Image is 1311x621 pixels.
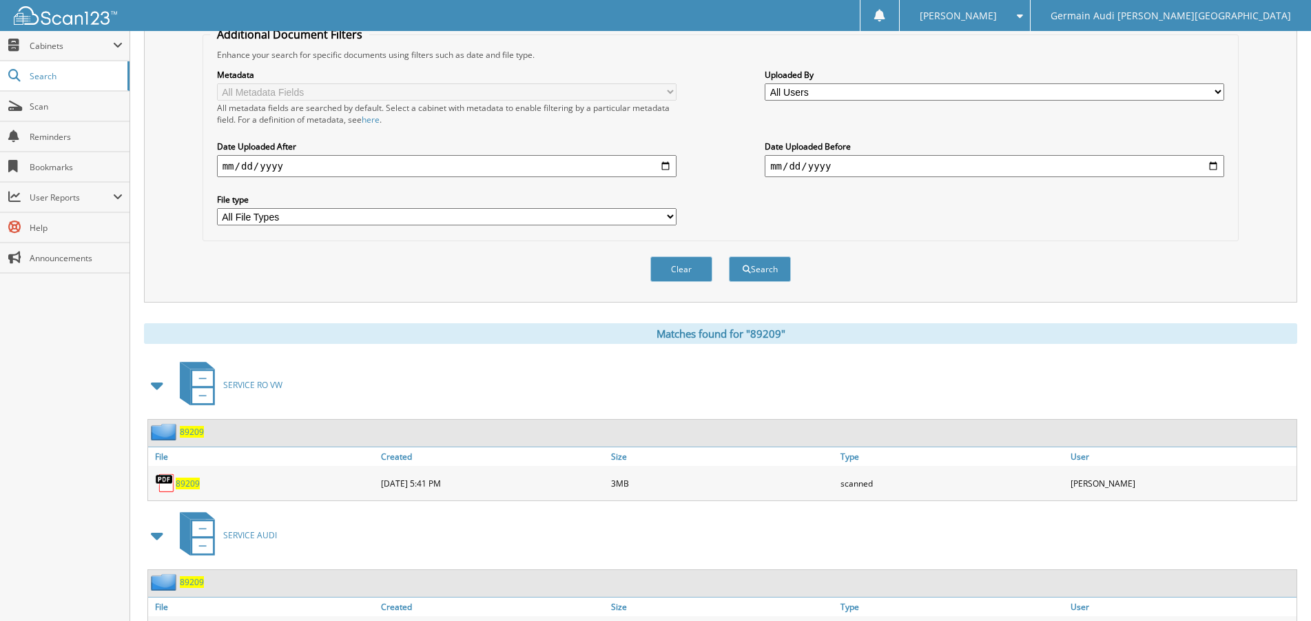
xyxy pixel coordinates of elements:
button: Search [729,256,791,282]
a: Created [378,598,607,616]
a: File [148,447,378,466]
label: Uploaded By [765,69,1224,81]
a: User [1067,598,1297,616]
a: Type [837,447,1066,466]
img: folder2.png [151,423,180,440]
div: [DATE] 5:41 PM [378,469,607,497]
a: File [148,598,378,616]
label: Date Uploaded After [217,141,677,152]
div: [PERSON_NAME] [1067,469,1297,497]
a: 89209 [176,478,200,489]
div: scanned [837,469,1066,497]
a: 89209 [180,426,204,438]
label: Metadata [217,69,677,81]
span: Cabinets [30,40,113,52]
a: here [362,114,380,125]
a: SERVICE RO VW [172,358,282,412]
span: User Reports [30,192,113,203]
span: SERVICE RO VW [223,379,282,391]
div: Enhance your search for specific documents using filters such as date and file type. [210,49,1232,61]
img: folder2.png [151,573,180,591]
a: Type [837,598,1066,616]
input: start [217,155,677,177]
div: All metadata fields are searched by default. Select a cabinet with metadata to enable filtering b... [217,102,677,125]
img: scan123-logo-white.svg [14,6,117,25]
label: File type [217,194,677,205]
legend: Additional Document Filters [210,27,369,42]
div: 3MB [608,469,837,497]
span: [PERSON_NAME] [920,12,997,20]
label: Date Uploaded Before [765,141,1224,152]
div: Matches found for "89209" [144,323,1297,344]
img: PDF.png [155,473,176,493]
a: 89209 [180,576,204,588]
span: Reminders [30,131,123,143]
span: Search [30,70,121,82]
span: SERVICE AUDI [223,529,277,541]
a: Created [378,447,607,466]
span: Help [30,222,123,234]
iframe: Chat Widget [1242,555,1311,621]
a: Size [608,447,837,466]
span: Announcements [30,252,123,264]
span: Bookmarks [30,161,123,173]
a: User [1067,447,1297,466]
button: Clear [650,256,712,282]
a: Size [608,598,837,616]
a: SERVICE AUDI [172,508,277,562]
span: Germain Audi [PERSON_NAME][GEOGRAPHIC_DATA] [1051,12,1291,20]
span: Scan [30,101,123,112]
input: end [765,155,1224,177]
